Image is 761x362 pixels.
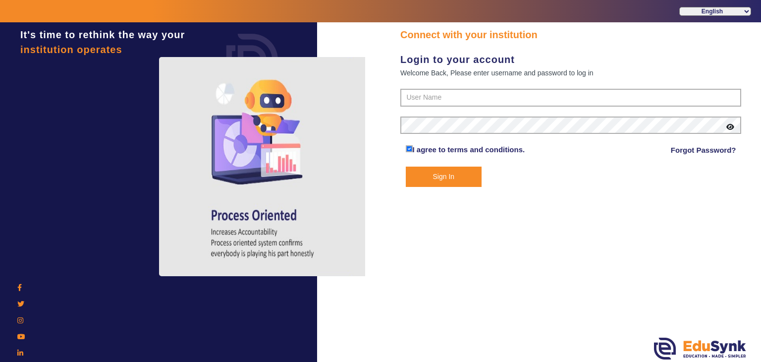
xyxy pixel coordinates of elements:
[400,67,741,79] div: Welcome Back, Please enter username and password to log in
[400,52,741,67] div: Login to your account
[20,44,122,55] span: institution operates
[159,57,367,276] img: login4.png
[400,27,741,42] div: Connect with your institution
[406,167,482,187] button: Sign In
[413,145,525,154] a: I agree to terms and conditions.
[400,89,741,107] input: User Name
[654,338,746,360] img: edusynk.png
[671,144,736,156] a: Forgot Password?
[215,22,289,97] img: login.png
[20,29,185,40] span: It's time to rethink the way your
